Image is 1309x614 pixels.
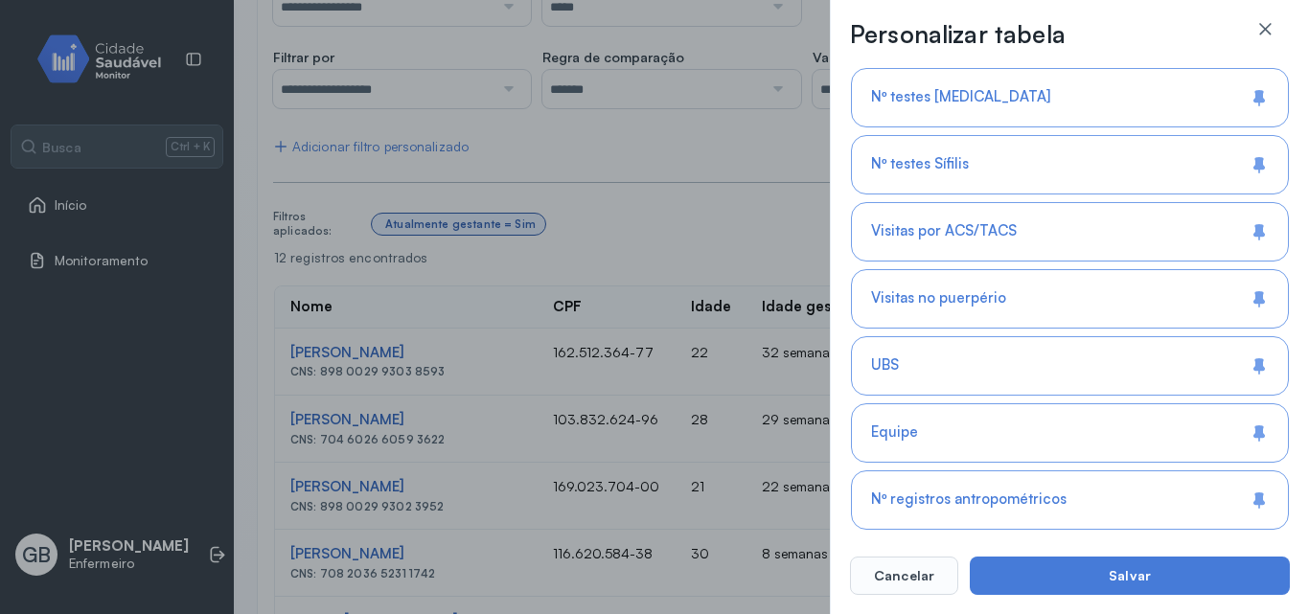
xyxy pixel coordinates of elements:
span: Nº testes [MEDICAL_DATA] [871,88,1050,106]
span: Visitas por ACS/TACS [871,222,1017,240]
button: Cancelar [850,557,958,595]
button: Salvar [970,557,1290,595]
span: Equipe [871,423,918,442]
span: Visitas no puerpério [871,289,1006,307]
span: UBS [871,356,899,375]
h3: Personalizar tabela [850,19,1066,50]
span: Nº registros antropométricos [871,490,1067,509]
span: Nº testes Sífilis [871,155,969,173]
